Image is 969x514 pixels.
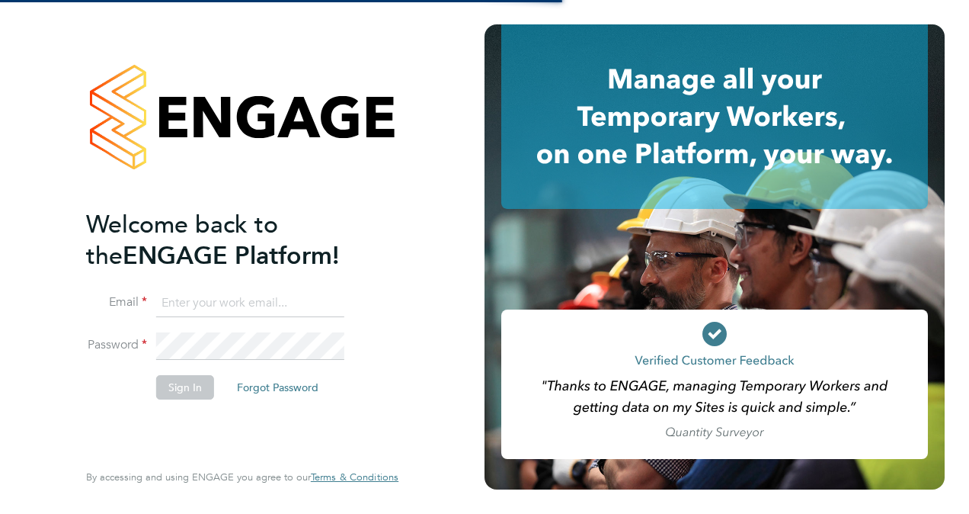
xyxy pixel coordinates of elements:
span: Terms & Conditions [311,471,398,483]
label: Email [86,294,147,310]
span: Welcome back to the [86,210,278,271]
span: By accessing and using ENGAGE you agree to our [86,471,398,483]
button: Forgot Password [225,375,331,400]
label: Password [86,337,147,353]
input: Enter your work email... [156,290,344,317]
button: Sign In [156,375,214,400]
h2: ENGAGE Platform! [86,209,383,271]
a: Terms & Conditions [311,471,398,483]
